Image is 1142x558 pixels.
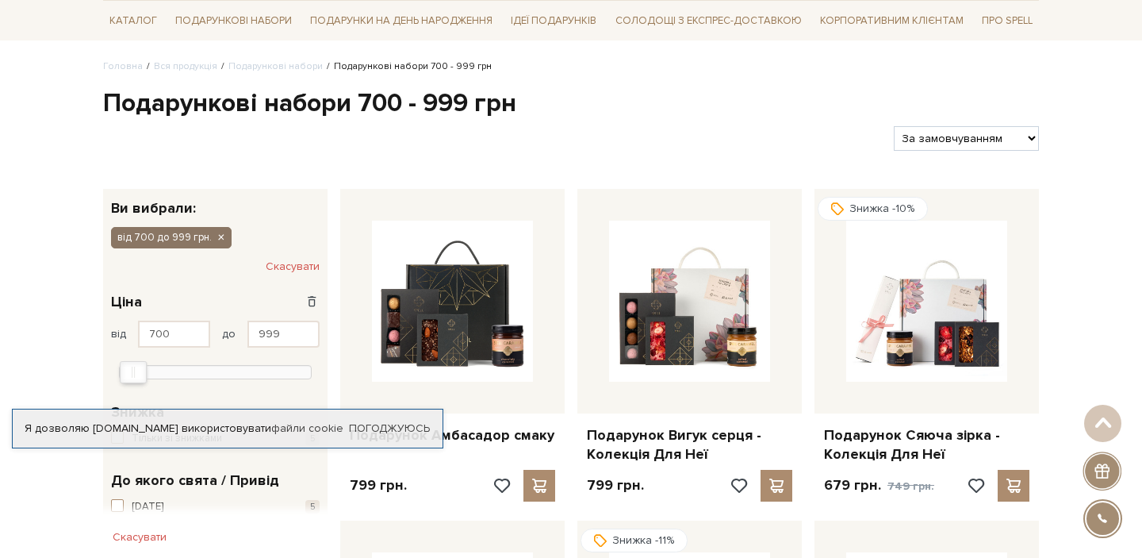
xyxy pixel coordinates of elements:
[103,9,163,33] a: Каталог
[222,327,236,341] span: до
[975,9,1039,33] a: Про Spell
[587,476,644,495] p: 799 грн.
[304,9,499,33] a: Подарунки на День народження
[271,421,343,435] a: файли cookie
[228,60,323,72] a: Подарункові набори
[349,421,430,436] a: Погоджуюсь
[111,402,164,423] span: Знижка
[323,60,492,74] li: Подарункові набори 700 - 999 грн
[111,227,232,248] button: від 700 до 999 грн.
[350,476,407,495] p: 799 грн.
[111,499,320,515] button: [DATE] 5
[154,60,217,72] a: Вся продукція
[138,321,210,348] input: Ціна
[609,7,808,34] a: Солодощі з експрес-доставкою
[103,525,176,550] button: Скасувати
[824,426,1029,464] a: Подарунок Сяюча зірка - Колекція Для Неї
[169,9,298,33] a: Подарункові набори
[132,499,163,515] span: [DATE]
[266,254,320,279] button: Скасувати
[103,60,143,72] a: Головна
[814,9,970,33] a: Корпоративним клієнтам
[581,529,688,552] div: Знижка -11%
[504,9,603,33] a: Ідеї подарунків
[305,500,320,514] span: 5
[887,479,934,493] span: 749 грн.
[818,197,928,221] div: Знижка -10%
[103,87,1039,121] h1: Подарункові набори 700 - 999 грн
[247,321,320,348] input: Ціна
[111,291,142,313] span: Ціна
[111,470,279,491] span: До якого свята / Привід
[103,189,328,215] div: Ви вибрали:
[587,426,792,464] a: Подарунок Вигук серця - Колекція Для Неї
[120,361,147,383] div: Max
[117,230,212,244] span: від 700 до 999 грн.
[13,421,443,436] div: Я дозволяю [DOMAIN_NAME] використовувати
[824,476,934,495] p: 679 грн.
[111,327,126,341] span: від
[350,426,555,444] a: Подарунок Амбасадор смаку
